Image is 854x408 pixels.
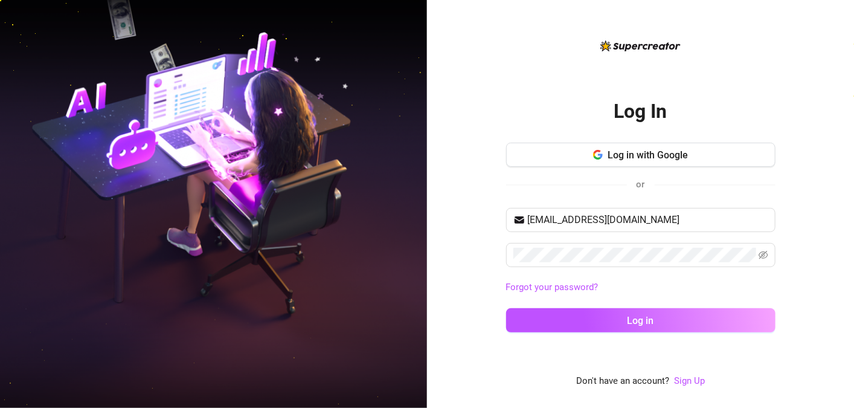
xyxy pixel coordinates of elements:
img: logo-BBDzfeDw.svg [600,40,681,51]
a: Forgot your password? [506,282,599,293]
a: Sign Up [674,374,705,389]
span: Log in with Google [608,149,688,161]
span: eye-invisible [759,250,768,260]
span: or [637,179,645,190]
span: Log in [628,315,654,326]
button: Log in [506,308,775,332]
button: Log in with Google [506,143,775,167]
h2: Log In [614,99,667,124]
input: Your email [528,213,768,227]
span: Don't have an account? [576,374,669,389]
a: Forgot your password? [506,280,775,295]
a: Sign Up [674,375,705,386]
